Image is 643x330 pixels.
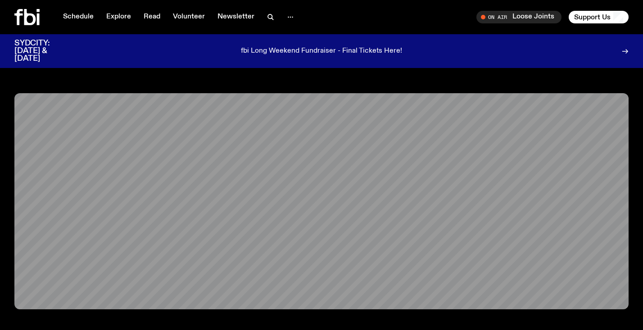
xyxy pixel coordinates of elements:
a: Schedule [58,11,99,23]
h3: SYDCITY: [DATE] & [DATE] [14,40,72,63]
a: Volunteer [168,11,210,23]
a: Explore [101,11,136,23]
a: Newsletter [212,11,260,23]
span: Support Us [574,13,611,21]
p: fbi Long Weekend Fundraiser - Final Tickets Here! [241,47,402,55]
button: Support Us [569,11,629,23]
button: On AirLoose Joints [476,11,561,23]
a: Read [138,11,166,23]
